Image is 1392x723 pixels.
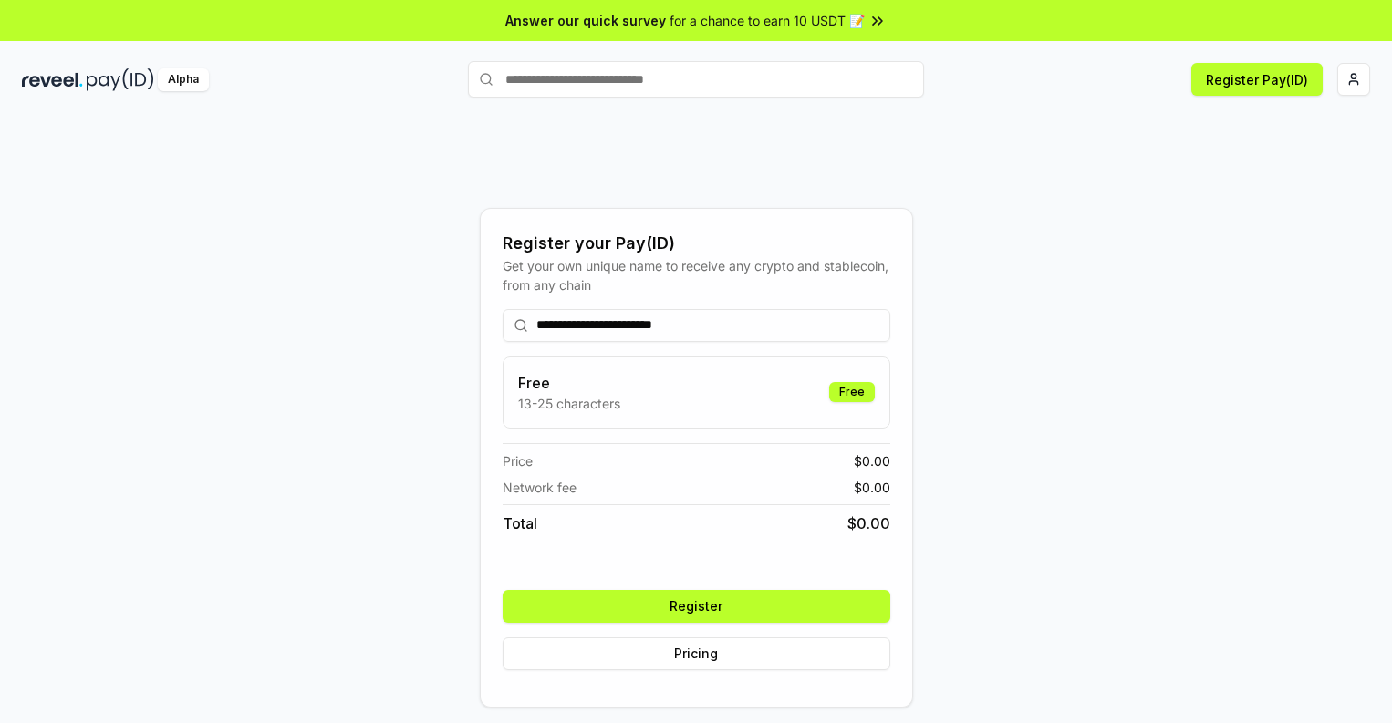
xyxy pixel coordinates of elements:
[503,637,890,670] button: Pricing
[503,478,577,497] span: Network fee
[503,512,537,534] span: Total
[847,512,890,534] span: $ 0.00
[87,68,154,91] img: pay_id
[505,11,666,30] span: Answer our quick survey
[503,231,890,256] div: Register your Pay(ID)
[22,68,83,91] img: reveel_dark
[854,451,890,470] span: $ 0.00
[158,68,209,91] div: Alpha
[1191,63,1323,96] button: Register Pay(ID)
[503,451,533,470] span: Price
[854,478,890,497] span: $ 0.00
[670,11,865,30] span: for a chance to earn 10 USDT 📝
[503,256,890,294] div: Get your own unique name to receive any crypto and stablecoin, from any chain
[518,372,620,394] h3: Free
[518,394,620,413] p: 13-25 characters
[503,590,890,623] button: Register
[829,382,875,402] div: Free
